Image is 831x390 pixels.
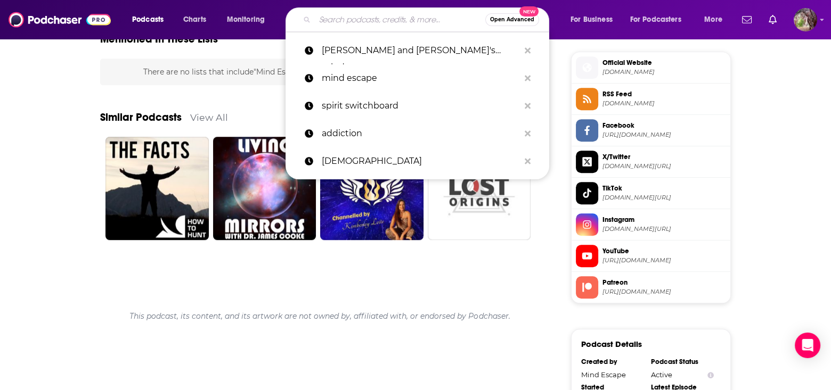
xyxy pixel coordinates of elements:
[794,8,817,31] button: Show profile menu
[602,194,726,202] span: tiktok.com/@mindescapepodcast
[286,64,549,92] a: mind escape
[581,339,642,349] h3: Podcast Details
[576,56,726,79] a: Official Website[DOMAIN_NAME]
[576,213,726,236] a: Instagram[DOMAIN_NAME][URL]
[132,12,164,27] span: Podcasts
[795,333,820,358] div: Open Intercom Messenger
[571,12,613,27] span: For Business
[602,162,726,170] span: twitter.com/MikeEscape
[183,12,206,27] span: Charts
[286,92,549,120] a: spirit switchboard
[576,182,726,204] a: TikTok[DOMAIN_NAME][URL]
[602,99,726,107] span: anchor.fm
[190,112,228,123] a: View All
[322,92,519,120] p: spirit switchboard
[738,11,756,29] a: Show notifications dropdown
[602,152,726,162] span: X/Twitter
[428,137,531,240] a: 50
[602,256,726,264] span: https://www.youtube.com/@MindEscapePodcast
[704,12,722,27] span: More
[9,10,111,30] img: Podchaser - Follow, Share and Rate Podcasts
[602,278,726,287] span: Patreon
[764,11,781,29] a: Show notifications dropdown
[602,225,726,233] span: instagram.com/mindescapepodcast
[707,371,714,379] button: Show Info
[581,358,644,366] div: Created by
[623,11,697,28] button: open menu
[576,88,726,110] a: RSS Feed[DOMAIN_NAME]
[125,11,177,28] button: open menu
[227,12,265,27] span: Monitoring
[322,120,519,147] p: addiction
[651,370,714,379] div: Active
[794,8,817,31] img: User Profile
[322,147,519,175] p: Taoism
[697,11,736,28] button: open menu
[602,58,726,68] span: Official Website
[576,119,726,142] a: Facebook[URL][DOMAIN_NAME]
[296,7,559,32] div: Search podcasts, credits, & more...
[576,276,726,298] a: Patreon[URL][DOMAIN_NAME]
[602,215,726,225] span: Instagram
[602,288,726,296] span: https://www.patreon.com/mindescapepodcast
[602,184,726,193] span: TikTok
[519,6,539,16] span: New
[630,12,681,27] span: For Podcasters
[286,37,549,64] a: [PERSON_NAME] and [PERSON_NAME]'s mind escape
[219,11,279,28] button: open menu
[213,137,316,240] a: 52
[563,11,626,28] button: open menu
[485,13,539,26] button: Open AdvancedNew
[651,358,714,366] div: Podcast Status
[602,121,726,130] span: Facebook
[581,370,644,379] div: Mind Escape
[100,303,540,329] div: This podcast, its content, and its artwork are not owned by, affiliated with, or endorsed by Podc...
[315,11,485,28] input: Search podcasts, credits, & more...
[286,147,549,175] a: [DEMOGRAPHIC_DATA]
[176,11,213,28] a: Charts
[322,64,519,92] p: mind escape
[576,245,726,267] a: YouTube[URL][DOMAIN_NAME]
[322,37,519,64] p: mike and maurice's mind escape
[576,151,726,173] a: X/Twitter[DOMAIN_NAME][URL]
[602,68,726,76] span: linktr.ee
[602,246,726,256] span: YouTube
[794,8,817,31] span: Logged in as MSanz
[602,131,726,139] span: https://www.facebook.com/MindEscapePodcast
[602,89,726,99] span: RSS Feed
[100,111,182,124] a: Similar Podcasts
[490,17,534,22] span: Open Advanced
[286,120,549,147] a: addiction
[143,67,496,77] span: There are no lists that include "Mind Escape" . You can to a new or existing list.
